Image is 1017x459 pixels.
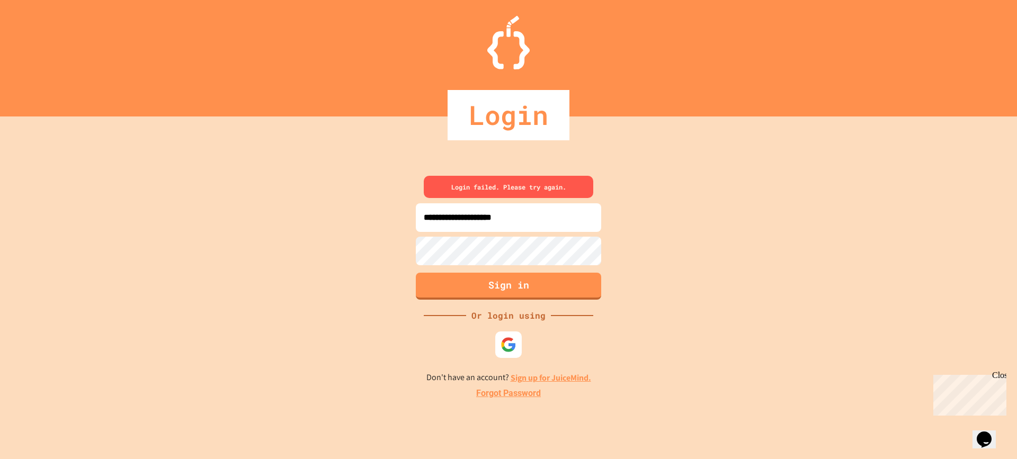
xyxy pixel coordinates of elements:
a: Sign up for JuiceMind. [511,372,591,383]
iframe: chat widget [929,371,1006,416]
button: Sign in [416,273,601,300]
div: Or login using [466,309,551,322]
a: Forgot Password [476,387,541,400]
div: Login [448,90,569,140]
img: Logo.svg [487,16,530,69]
iframe: chat widget [973,417,1006,448]
div: Login failed. Please try again. [424,176,593,198]
p: Don't have an account? [426,371,591,384]
img: google-icon.svg [501,337,516,353]
div: Chat with us now!Close [4,4,73,67]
